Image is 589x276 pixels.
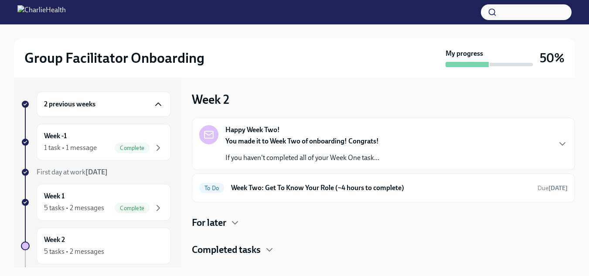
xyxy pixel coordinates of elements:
div: 1 task • 1 message [44,143,97,153]
strong: [DATE] [548,184,568,192]
strong: My progress [446,49,483,58]
div: 5 tasks • 2 messages [44,247,104,256]
h3: Week 2 [192,92,229,107]
div: 5 tasks • 2 messages [44,203,104,213]
a: To DoWeek Two: Get To Know Your Role (~4 hours to complete)Due[DATE] [199,181,568,195]
span: October 6th, 2025 10:00 [538,184,568,192]
h4: For later [192,216,226,229]
strong: [DATE] [85,168,108,176]
span: Due [538,184,568,192]
a: First day at work[DATE] [21,167,171,177]
img: CharlieHealth [17,5,66,19]
h4: Completed tasks [192,243,261,256]
h3: 50% [540,50,565,66]
h2: Group Facilitator Onboarding [24,49,204,67]
span: First day at work [37,168,108,176]
h6: Week 1 [44,191,65,201]
a: Week -11 task • 1 messageComplete [21,124,171,160]
h6: 2 previous weeks [44,99,95,109]
strong: You made it to Week Two of onboarding! Congrats! [225,137,379,145]
a: Week 25 tasks • 2 messages [21,228,171,264]
span: To Do [199,185,224,191]
h6: Week -1 [44,131,67,141]
strong: Happy Week Two! [225,125,280,135]
div: 2 previous weeks [37,92,171,117]
h6: Week Two: Get To Know Your Role (~4 hours to complete) [231,183,531,193]
div: For later [192,216,575,229]
a: Week 15 tasks • 2 messagesComplete [21,184,171,221]
h6: Week 2 [44,235,65,245]
div: Completed tasks [192,243,575,256]
p: If you haven't completed all of your Week One task... [225,153,379,163]
span: Complete [115,145,150,151]
span: Complete [115,205,150,211]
